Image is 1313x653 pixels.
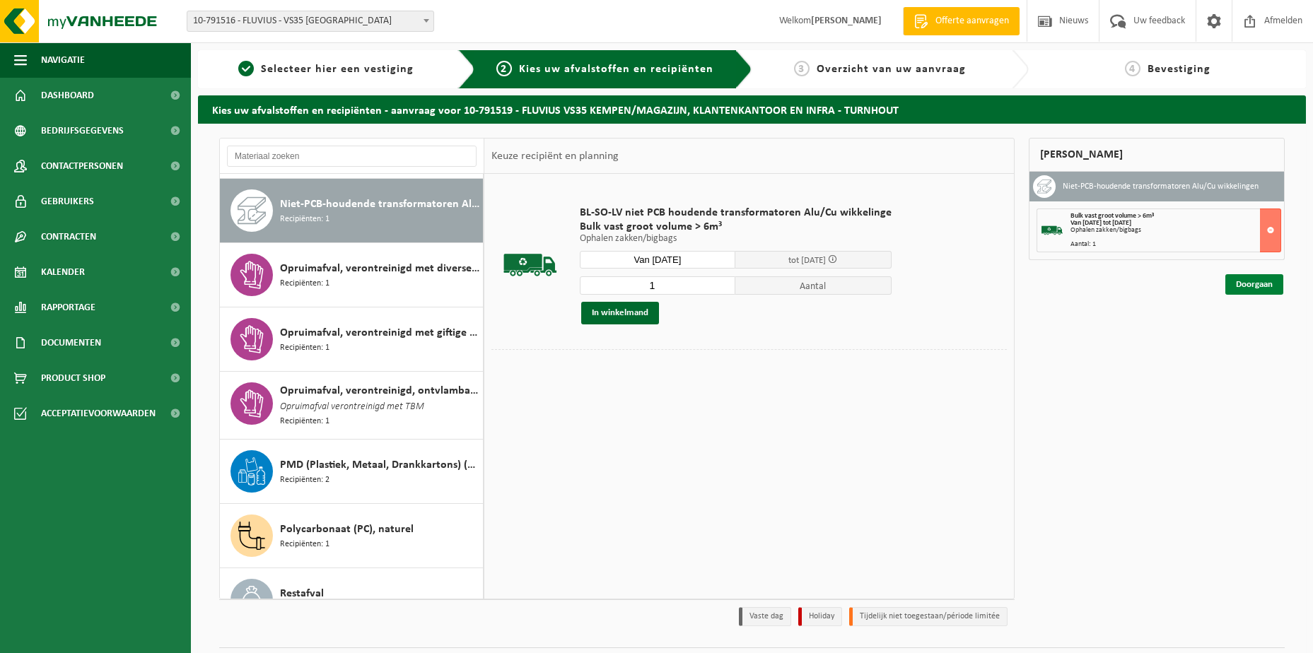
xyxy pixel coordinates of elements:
[794,61,810,76] span: 3
[261,64,414,75] span: Selecteer hier een vestiging
[280,260,479,277] span: Opruimafval, verontreinigd met diverse gevaarlijke afvalstoffen
[903,7,1020,35] a: Offerte aanvragen
[739,607,791,626] li: Vaste dag
[198,95,1306,123] h2: Kies uw afvalstoffen en recipiënten - aanvraag voor 10-791519 - FLUVIUS VS35 KEMPEN/MAGAZIJN, KLA...
[1063,175,1259,198] h3: Niet-PCB-houdende transformatoren Alu/Cu wikkelingen
[187,11,433,31] span: 10-791516 - FLUVIUS - VS35 KEMPEN
[1070,227,1280,234] div: Ophalen zakken/bigbags
[220,243,484,307] button: Opruimafval, verontreinigd met diverse gevaarlijke afvalstoffen Recipiënten: 1
[41,360,105,396] span: Product Shop
[280,457,479,473] span: PMD (Plastiek, Metaal, Drankkartons) (bedrijven)
[580,234,892,244] p: Ophalen zakken/bigbags
[220,568,484,633] button: Restafval
[220,504,484,568] button: Polycarbonaat (PC), naturel Recipiënten: 1
[1148,64,1210,75] span: Bevestiging
[280,196,479,213] span: Niet-PCB-houdende transformatoren Alu/Cu wikkelingen
[280,382,479,399] span: Opruimafval, verontreinigd, ontvlambaar
[1070,219,1131,227] strong: Van [DATE] tot [DATE]
[280,399,424,415] span: Opruimafval verontreinigd met TBM
[41,396,156,431] span: Acceptatievoorwaarden
[220,372,484,440] button: Opruimafval, verontreinigd, ontvlambaar Opruimafval verontreinigd met TBM Recipiënten: 1
[811,16,882,26] strong: [PERSON_NAME]
[41,113,124,148] span: Bedrijfsgegevens
[41,325,101,360] span: Documenten
[41,148,123,184] span: Contactpersonen
[280,473,329,487] span: Recipiënten: 2
[280,521,414,538] span: Polycarbonaat (PC), naturel
[1125,61,1140,76] span: 4
[227,146,477,167] input: Materiaal zoeken
[280,585,324,602] span: Restafval
[41,78,94,113] span: Dashboard
[1029,138,1285,172] div: [PERSON_NAME]
[735,276,892,295] span: Aantal
[581,302,659,324] button: In winkelmand
[41,219,96,254] span: Contracten
[519,64,713,75] span: Kies uw afvalstoffen en recipiënten
[220,440,484,504] button: PMD (Plastiek, Metaal, Drankkartons) (bedrijven) Recipiënten: 2
[187,11,434,32] span: 10-791516 - FLUVIUS - VS35 KEMPEN
[1070,241,1280,248] div: Aantal: 1
[798,607,842,626] li: Holiday
[496,61,512,76] span: 2
[280,213,329,226] span: Recipiënten: 1
[41,42,85,78] span: Navigatie
[788,256,826,265] span: tot [DATE]
[580,220,892,234] span: Bulk vast groot volume > 6m³
[41,290,95,325] span: Rapportage
[41,184,94,219] span: Gebruikers
[280,324,479,341] span: Opruimafval, verontreinigd met giftige stoffen, verpakt in vaten
[484,139,626,174] div: Keuze recipiënt en planning
[849,607,1008,626] li: Tijdelijk niet toegestaan/période limitée
[280,415,329,428] span: Recipiënten: 1
[238,61,254,76] span: 1
[220,179,484,243] button: Niet-PCB-houdende transformatoren Alu/Cu wikkelingen Recipiënten: 1
[280,341,329,355] span: Recipiënten: 1
[580,206,892,220] span: BL-SO-LV niet PCB houdende transformatoren Alu/Cu wikkelinge
[41,254,85,290] span: Kalender
[220,307,484,372] button: Opruimafval, verontreinigd met giftige stoffen, verpakt in vaten Recipiënten: 1
[280,277,329,290] span: Recipiënten: 1
[280,538,329,551] span: Recipiënten: 1
[1225,274,1283,295] a: Doorgaan
[1070,212,1154,220] span: Bulk vast groot volume > 6m³
[580,251,736,269] input: Selecteer datum
[932,14,1013,28] span: Offerte aanvragen
[817,64,966,75] span: Overzicht van uw aanvraag
[205,61,447,78] a: 1Selecteer hier een vestiging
